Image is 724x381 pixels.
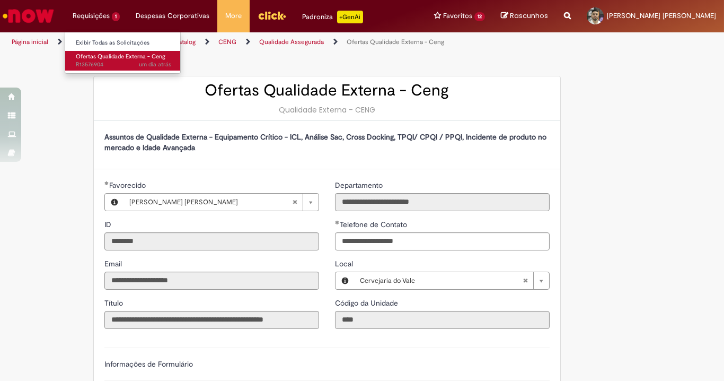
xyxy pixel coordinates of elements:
[510,11,548,21] span: Rascunhos
[335,180,385,190] label: Somente leitura - Departamento
[129,194,292,211] span: [PERSON_NAME] [PERSON_NAME]
[65,32,181,74] ul: Requisições
[337,11,363,23] p: +GenAi
[104,298,125,308] span: Somente leitura - Título
[335,220,340,224] span: Obrigatório Preenchido
[104,359,193,369] label: Informações de Formulário
[104,82,550,99] h2: Ofertas Qualidade Externa - Ceng
[335,193,550,211] input: Departamento
[443,11,472,21] span: Favoritos
[501,11,548,21] a: Rascunhos
[517,272,533,289] abbr: Limpar campo Local
[335,298,400,308] span: Somente leitura - Código da Unidade
[474,12,485,21] span: 12
[225,11,242,21] span: More
[104,272,319,290] input: Email
[104,258,124,269] label: Somente leitura - Email
[607,11,716,20] span: [PERSON_NAME] [PERSON_NAME]
[109,180,148,190] span: Necessários - Favorecido
[218,38,236,46] a: CENG
[12,38,48,46] a: Página inicial
[76,53,165,60] span: Ofertas Qualidade Externa - Ceng
[335,259,355,269] span: Local
[355,272,549,289] a: Cervejaria do ValeLimpar campo Local
[104,220,113,229] span: Somente leitura - ID
[302,11,363,23] div: Padroniza
[259,38,324,46] a: Qualidade Assegurada
[65,51,182,71] a: Aberto R13576904 : Ofertas Qualidade Externa - Ceng
[287,194,303,211] abbr: Limpar campo Favorecido
[112,12,120,21] span: 1
[104,232,319,250] input: ID
[104,132,546,152] strong: Assuntos de Qualidade Externa - Equipamento Crítico - ICL, Análise Sac, Cross Docking, TPQI/ CPQI...
[136,11,209,21] span: Despesas Corporativas
[104,259,124,269] span: Somente leitura - Email
[139,60,171,68] span: um dia atrás
[104,219,113,230] label: Somente leitura - ID
[105,194,124,211] button: Favorecido, Visualizar este registro Jose Cardoso Marcondes Junior
[335,311,550,329] input: Código da Unidade
[104,298,125,308] label: Somente leitura - Título
[335,298,400,308] label: Somente leitura - Código da Unidade
[124,194,319,211] a: [PERSON_NAME] [PERSON_NAME]Limpar campo Favorecido
[76,60,171,69] span: R13576904
[340,220,409,229] span: Telefone de Contato
[360,272,523,289] span: Cervejaria do Vale
[65,37,182,49] a: Exibir Todas as Solicitações
[139,60,171,68] time: 29/09/2025 13:37:45
[104,105,550,115] div: Qualidade Externa - CENG
[347,38,444,46] a: Ofertas Qualidade Externa - Ceng
[73,11,110,21] span: Requisições
[258,7,286,23] img: click_logo_yellow_360x200.png
[104,311,319,329] input: Título
[104,181,109,185] span: Obrigatório Preenchido
[1,5,56,27] img: ServiceNow
[8,32,475,52] ul: Trilhas de página
[335,232,550,250] input: Telefone de Contato
[335,272,355,289] button: Local, Visualizar este registro Cervejaria do Vale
